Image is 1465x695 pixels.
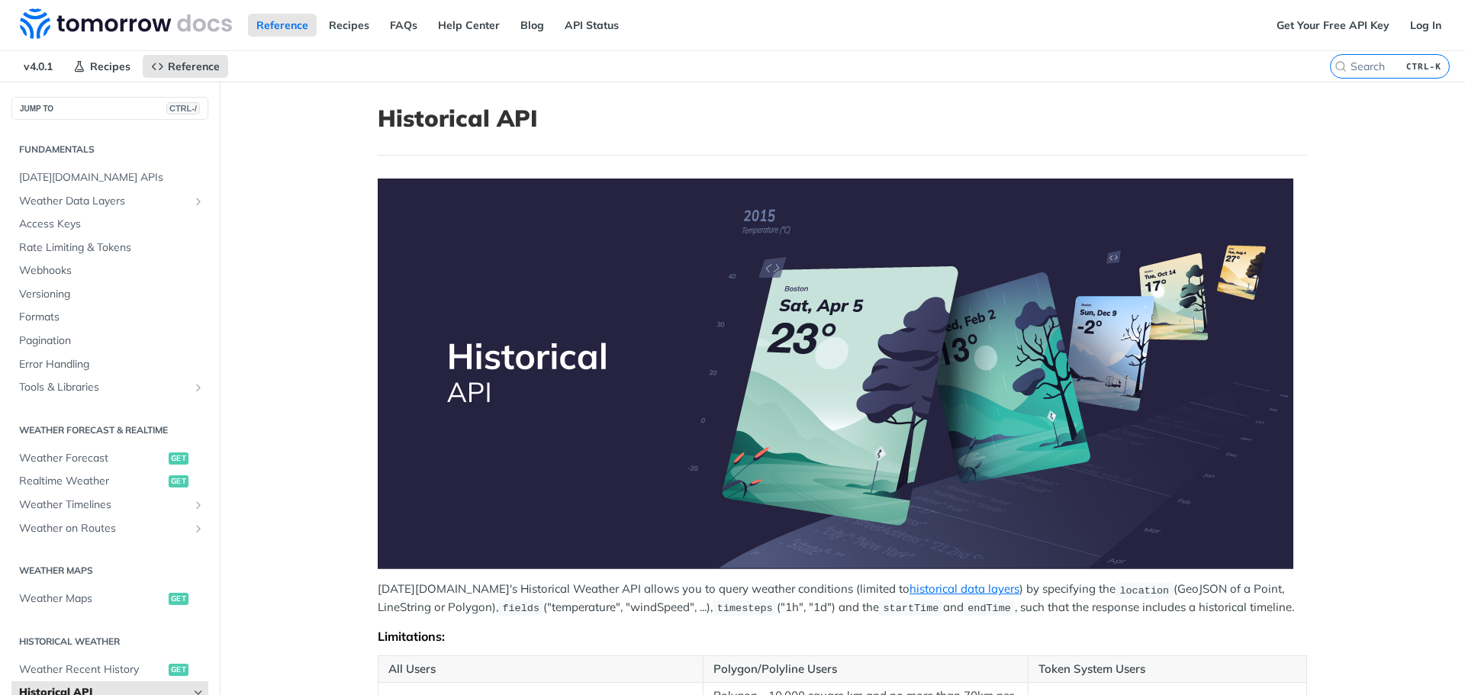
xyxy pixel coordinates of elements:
[19,357,204,372] span: Error Handling
[192,523,204,535] button: Show subpages for Weather on Routes
[65,55,139,78] a: Recipes
[19,240,204,256] span: Rate Limiting & Tokens
[430,14,508,37] a: Help Center
[11,376,208,399] a: Tools & LibrariesShow subpages for Tools & Libraries
[11,587,208,610] a: Weather Mapsget
[11,447,208,470] a: Weather Forecastget
[512,14,552,37] a: Blog
[378,655,704,683] th: All Users
[19,662,165,677] span: Weather Recent History
[19,194,188,209] span: Weather Data Layers
[90,60,130,73] span: Recipes
[1028,655,1306,683] th: Token System Users
[143,55,228,78] a: Reference
[1402,14,1450,37] a: Log In
[378,105,1307,132] h1: Historical API
[15,55,61,78] span: v4.0.1
[166,102,200,114] span: CTRL-/
[320,14,378,37] a: Recipes
[11,236,208,259] a: Rate Limiting & Tokens
[19,310,204,325] span: Formats
[556,14,627,37] a: API Status
[382,14,426,37] a: FAQs
[883,603,939,614] span: startTime
[19,170,204,185] span: [DATE][DOMAIN_NAME] APIs
[192,195,204,208] button: Show subpages for Weather Data Layers
[19,591,165,607] span: Weather Maps
[1335,60,1347,72] svg: Search
[248,14,317,37] a: Reference
[11,470,208,493] a: Realtime Weatherget
[968,603,1011,614] span: endTime
[378,581,1307,616] p: [DATE][DOMAIN_NAME]'s Historical Weather API allows you to query weather conditions (limited to )...
[1268,14,1398,37] a: Get Your Free API Key
[11,190,208,213] a: Weather Data LayersShow subpages for Weather Data Layers
[703,655,1028,683] th: Polygon/Polyline Users
[169,593,188,605] span: get
[11,259,208,282] a: Webhooks
[378,179,1307,569] span: Expand image
[378,179,1293,569] img: Historical-API.png
[19,521,188,536] span: Weather on Routes
[1402,59,1445,74] kbd: CTRL-K
[717,603,773,614] span: timesteps
[11,330,208,352] a: Pagination
[192,381,204,394] button: Show subpages for Tools & Libraries
[19,497,188,513] span: Weather Timelines
[378,629,1307,644] div: Limitations:
[11,635,208,648] h2: Historical Weather
[19,333,204,349] span: Pagination
[11,423,208,437] h2: Weather Forecast & realtime
[169,475,188,487] span: get
[11,353,208,376] a: Error Handling
[19,474,165,489] span: Realtime Weather
[19,263,204,278] span: Webhooks
[11,564,208,578] h2: Weather Maps
[11,143,208,156] h2: Fundamentals
[19,451,165,466] span: Weather Forecast
[192,499,204,511] button: Show subpages for Weather Timelines
[11,306,208,329] a: Formats
[11,658,208,681] a: Weather Recent Historyget
[169,664,188,676] span: get
[502,603,539,614] span: fields
[19,380,188,395] span: Tools & Libraries
[910,581,1019,596] a: historical data layers
[11,283,208,306] a: Versioning
[19,287,204,302] span: Versioning
[168,60,220,73] span: Reference
[11,166,208,189] a: [DATE][DOMAIN_NAME] APIs
[1119,584,1169,596] span: location
[19,217,204,232] span: Access Keys
[11,494,208,516] a: Weather TimelinesShow subpages for Weather Timelines
[11,97,208,120] button: JUMP TOCTRL-/
[20,8,232,39] img: Tomorrow.io Weather API Docs
[169,452,188,465] span: get
[11,517,208,540] a: Weather on RoutesShow subpages for Weather on Routes
[11,213,208,236] a: Access Keys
